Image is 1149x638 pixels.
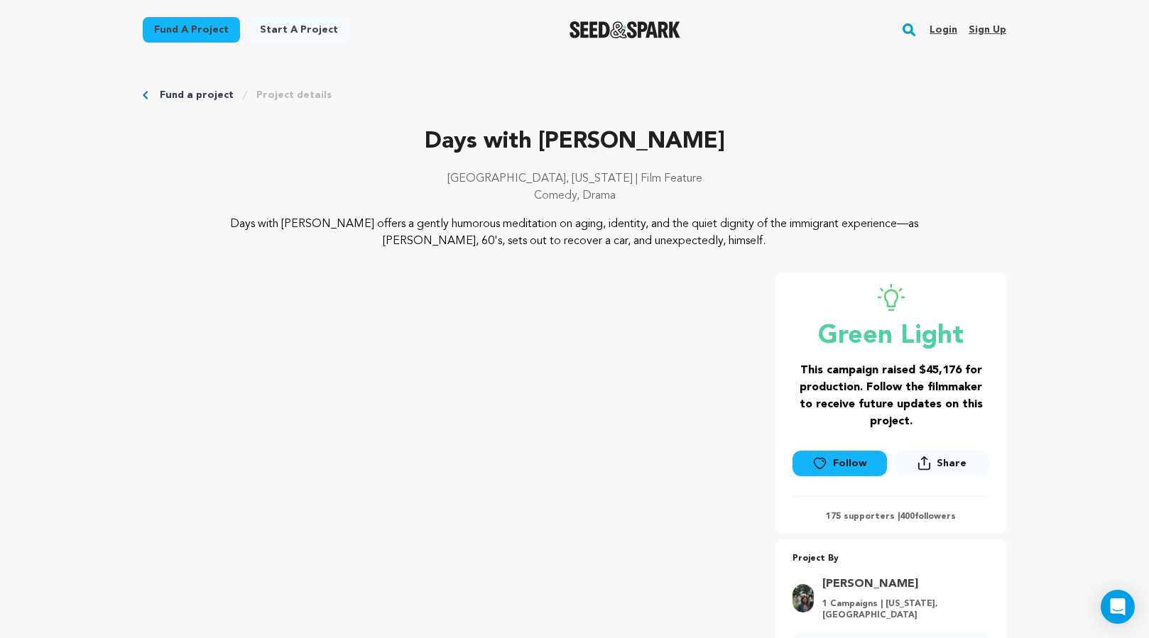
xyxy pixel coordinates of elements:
span: 400 [900,512,915,521]
a: Fund a project [143,17,240,43]
span: Share [895,450,989,482]
img: Seed&Spark Logo Dark Mode [570,21,681,38]
a: Project details [256,88,332,102]
div: Open Intercom Messenger [1101,590,1135,624]
a: Login [930,18,957,41]
h3: This campaign raised $45,176 for production. Follow the filmmaker to receive future updates on th... [793,362,989,430]
button: Share [895,450,989,476]
div: Breadcrumb [143,88,1006,102]
a: Follow [793,451,886,476]
a: Goto Leena Pendharkar profile [822,576,981,593]
a: Sign up [969,18,1006,41]
p: Days with [PERSON_NAME] [143,125,1006,159]
p: 1 Campaigns | [US_STATE], [GEOGRAPHIC_DATA] [822,598,981,621]
a: Seed&Spark Homepage [570,21,681,38]
img: 91c7c2637cb0794d.png [793,584,814,612]
span: Share [937,456,966,471]
p: Project By [793,551,989,567]
p: Comedy, Drama [143,187,1006,204]
a: Start a project [249,17,349,43]
p: 175 supporters | followers [793,511,989,522]
p: Green Light [793,322,989,351]
a: Fund a project [160,88,234,102]
p: Days with [PERSON_NAME] offers a gently humorous meditation on aging, identity, and the quiet dig... [229,216,920,250]
p: [GEOGRAPHIC_DATA], [US_STATE] | Film Feature [143,170,1006,187]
